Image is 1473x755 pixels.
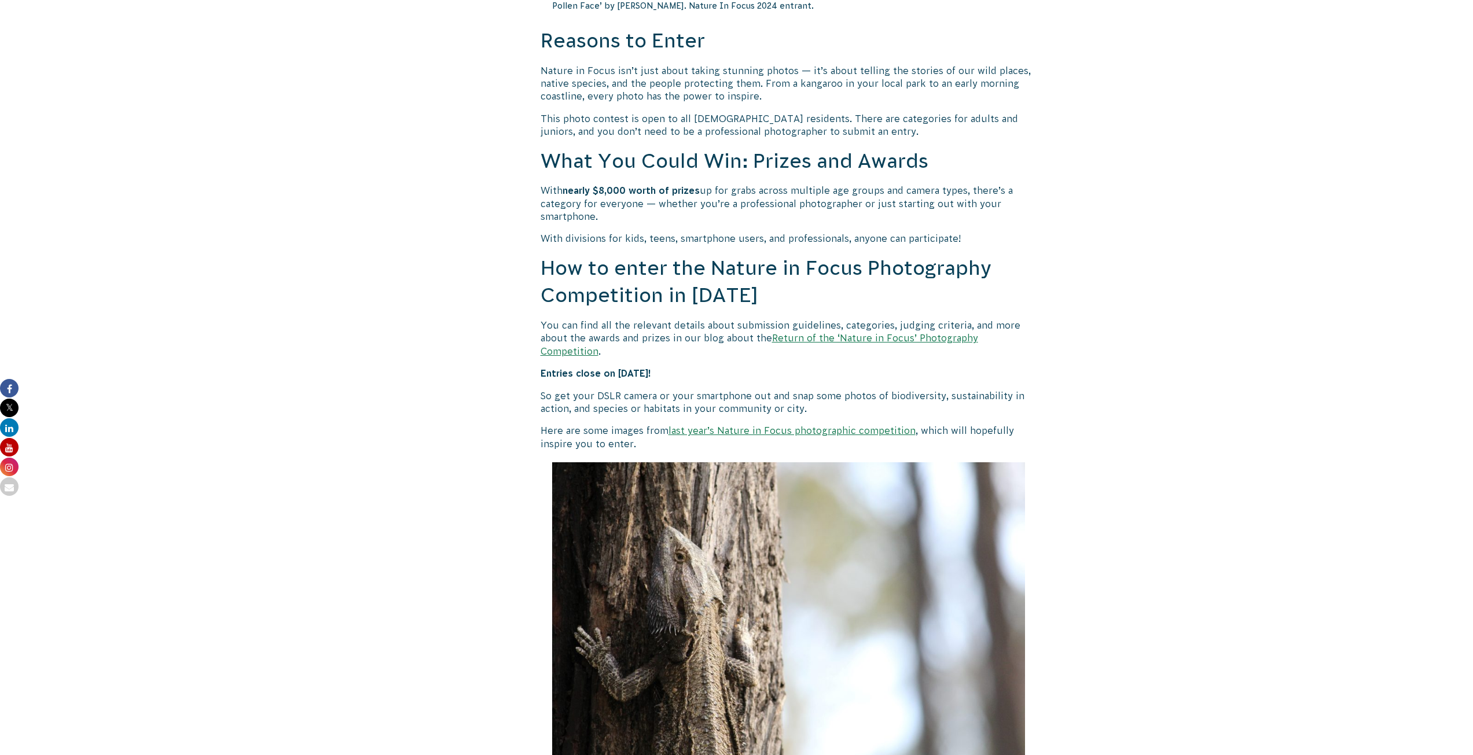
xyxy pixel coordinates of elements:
[563,185,700,196] strong: nearly $8,000 worth of prizes
[541,112,1037,138] p: This photo contest is open to all [DEMOGRAPHIC_DATA] residents. There are categories for adults a...
[541,368,651,378] strong: Entries close on [DATE]!
[541,389,1037,415] p: So get your DSLR camera or your smartphone out and snap some photos of biodiversity, sustainabili...
[541,64,1037,103] p: Nature in Focus isn’t just about taking stunning photos — it’s about telling the stories of our w...
[668,425,916,436] a: last year’s Nature in Focus photographic competition
[541,255,1037,310] h2: How to enter the Nature in Focus Photography Competition in [DATE]
[541,184,1037,223] p: With up for grabs across multiple age groups and camera types, there’s a category for everyone — ...
[541,333,978,356] a: Return of the ‘Nature in Focus’ Photography Competition
[541,424,1037,450] p: Here are some images from , which will hopefully inspire you to enter.
[541,148,1037,175] h2: What You Could Win: Prizes and Awards
[541,232,1037,245] p: With divisions for kids, teens, smartphone users, and professionals, anyone can participate!
[541,319,1037,358] p: You can find all the relevant details about submission guidelines, categories, judging criteria, ...
[541,27,1037,55] h2: Reasons to Enter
